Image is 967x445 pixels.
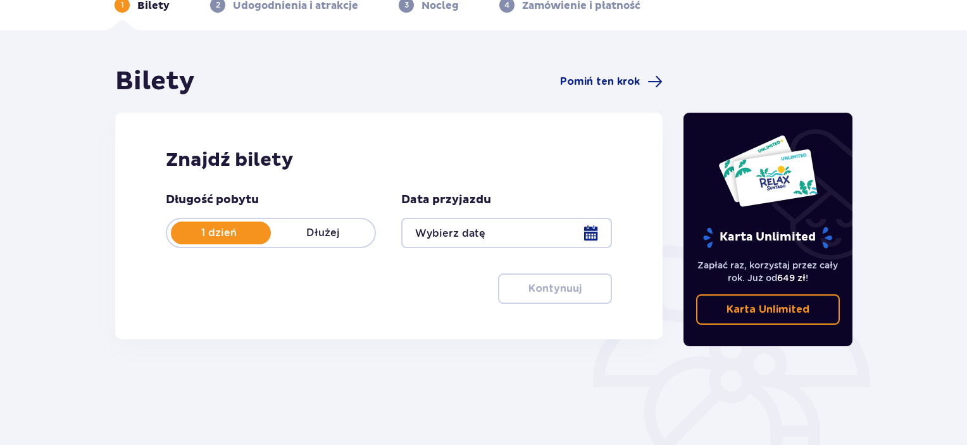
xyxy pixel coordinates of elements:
[696,294,840,325] a: Karta Unlimited
[115,66,195,97] h1: Bilety
[560,75,640,89] span: Pomiń ten krok
[696,259,840,284] p: Zapłać raz, korzystaj przez cały rok. Już od !
[167,226,271,240] p: 1 dzień
[498,273,612,304] button: Kontynuuj
[727,303,809,317] p: Karta Unlimited
[528,282,582,296] p: Kontynuuj
[718,134,818,208] img: Dwie karty całoroczne do Suntago z napisem 'UNLIMITED RELAX', na białym tle z tropikalnymi liśćmi...
[271,226,375,240] p: Dłużej
[401,192,491,208] p: Data przyjazdu
[166,192,259,208] p: Długość pobytu
[777,273,806,283] span: 649 zł
[560,74,663,89] a: Pomiń ten krok
[702,227,833,249] p: Karta Unlimited
[166,148,612,172] h2: Znajdź bilety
